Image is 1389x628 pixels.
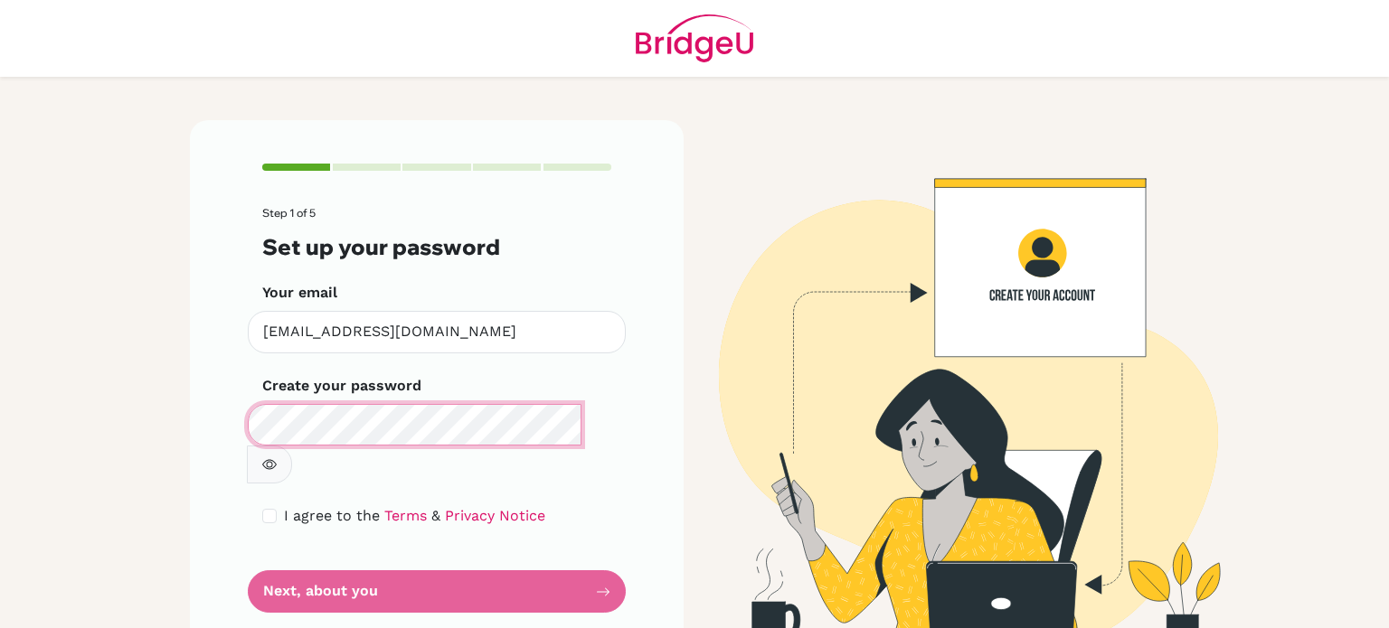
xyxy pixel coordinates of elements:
span: Step 1 of 5 [262,206,316,220]
label: Create your password [262,375,421,397]
input: Insert your email* [248,311,626,353]
a: Privacy Notice [445,507,545,524]
a: Terms [384,507,427,524]
h3: Set up your password [262,234,611,260]
label: Your email [262,282,337,304]
span: I agree to the [284,507,380,524]
span: & [431,507,440,524]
